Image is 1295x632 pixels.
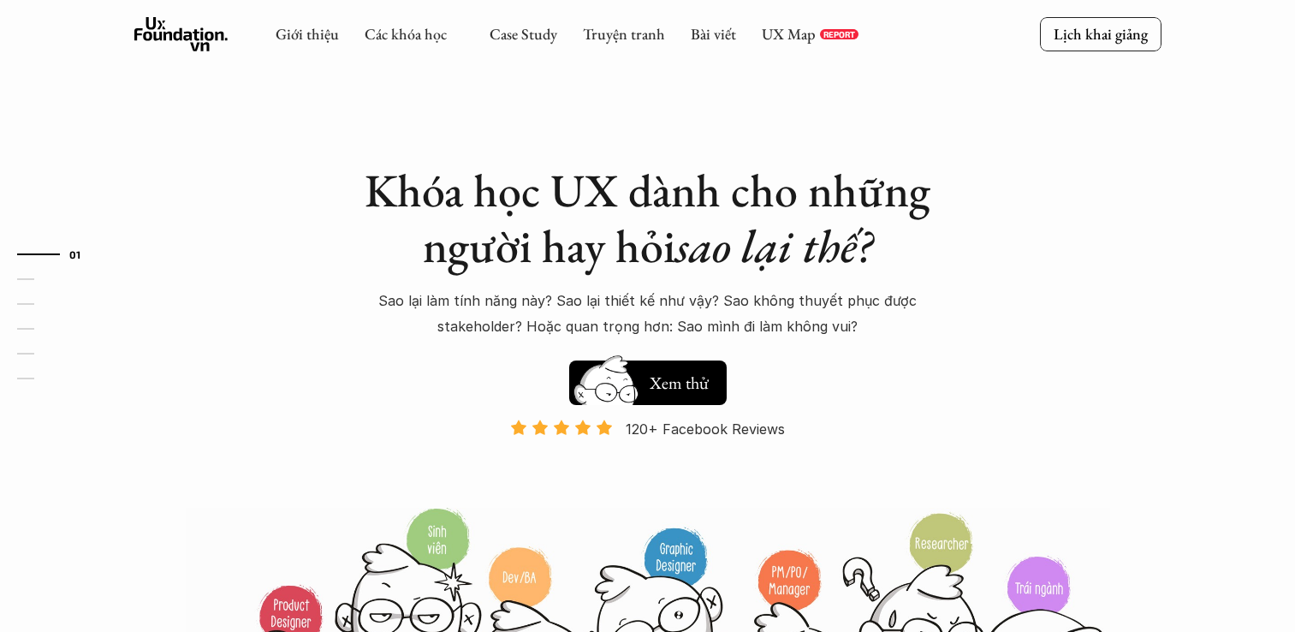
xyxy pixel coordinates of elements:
[69,247,81,259] strong: 01
[569,352,727,405] a: Xem thử
[348,163,947,274] h1: Khóa học UX dành cho những người hay hỏi
[583,24,665,44] a: Truyện tranh
[496,419,800,505] a: 120+ Facebook Reviews
[276,24,339,44] a: Giới thiệu
[650,371,709,395] h5: Xem thử
[691,24,736,44] a: Bài viết
[365,24,447,44] a: Các khóa học
[626,416,785,442] p: 120+ Facebook Reviews
[490,24,557,44] a: Case Study
[675,216,872,276] em: sao lại thế?
[823,29,855,39] p: REPORT
[820,29,858,39] a: REPORT
[1054,24,1148,44] p: Lịch khai giảng
[348,288,947,340] p: Sao lại làm tính năng này? Sao lại thiết kế như vậy? Sao không thuyết phục được stakeholder? Hoặc...
[762,24,816,44] a: UX Map
[17,244,98,265] a: 01
[1040,17,1161,51] a: Lịch khai giảng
